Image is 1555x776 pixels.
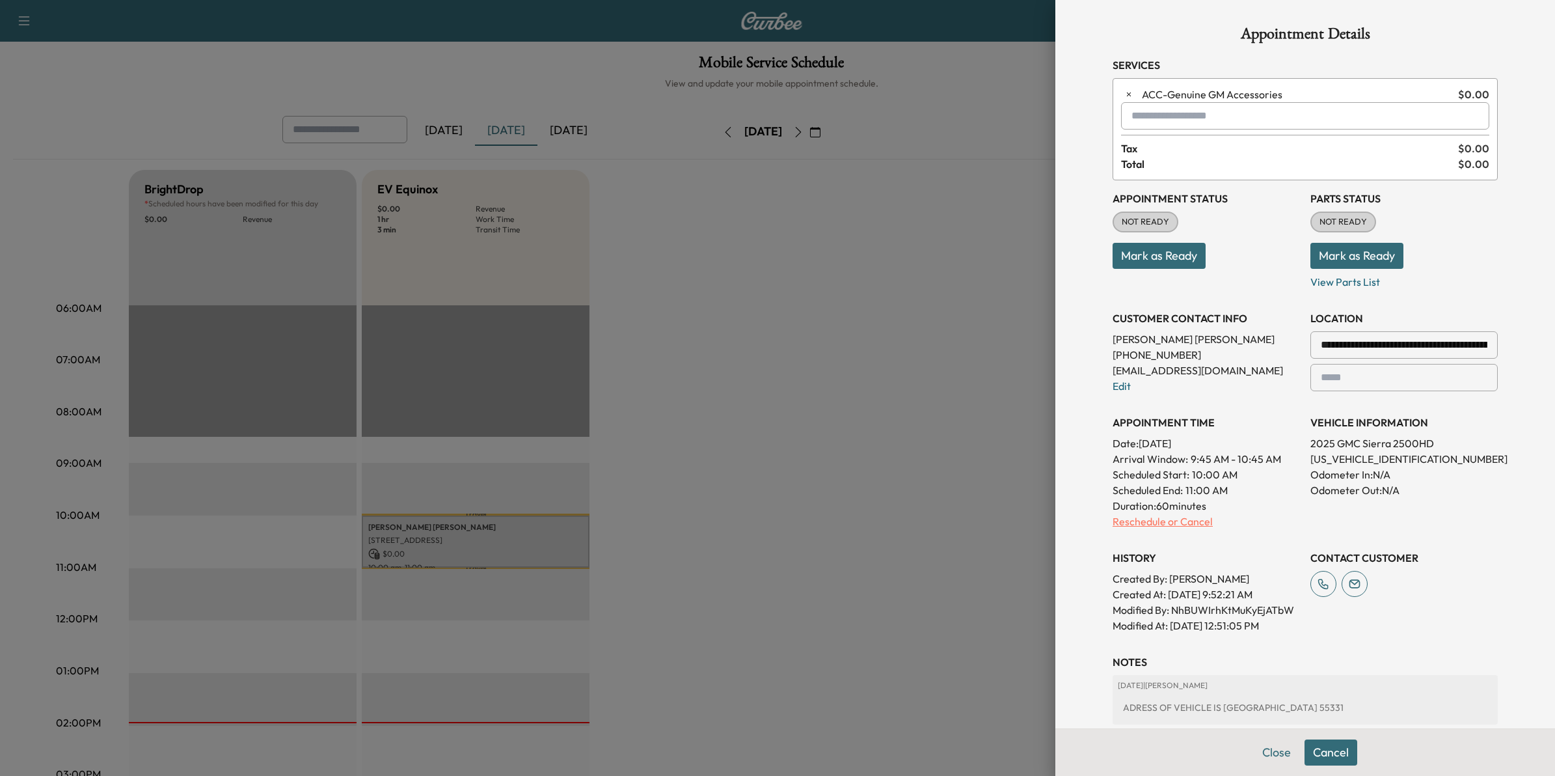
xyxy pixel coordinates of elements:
span: Total [1121,156,1458,172]
p: Modified At : [DATE] 12:51:05 PM [1113,618,1300,633]
p: [PERSON_NAME] [PERSON_NAME] [1113,331,1300,347]
span: $ 0.00 [1458,87,1489,102]
p: View Parts List [1310,269,1498,290]
p: [US_VEHICLE_IDENTIFICATION_NUMBER] [1310,451,1498,467]
span: $ 0.00 [1458,141,1489,156]
p: [EMAIL_ADDRESS][DOMAIN_NAME] [1113,363,1300,378]
p: Scheduled Start: [1113,467,1189,482]
h1: Appointment Details [1113,26,1498,47]
span: Tax [1121,141,1458,156]
h3: History [1113,550,1300,566]
span: Genuine GM Accessories [1142,87,1453,102]
p: Reschedule or Cancel [1113,514,1300,529]
a: Edit [1113,380,1131,393]
p: Date: [DATE] [1113,436,1300,451]
h3: LOCATION [1310,311,1498,326]
p: [DATE] | [PERSON_NAME] [1118,680,1493,691]
h3: Appointment Status [1113,191,1300,206]
h3: VEHICLE INFORMATION [1310,415,1498,430]
p: Odometer In: N/A [1310,467,1498,482]
div: ADRESS OF VEHICLE IS [GEOGRAPHIC_DATA] 55331 [1118,696,1493,719]
p: Modified By : NhBUWIrhKtMuKyEjATbW [1113,602,1300,618]
h3: APPOINTMENT TIME [1113,415,1300,430]
p: Arrival Window: [1113,451,1300,467]
p: Odometer Out: N/A [1310,482,1498,498]
span: $ 0.00 [1458,156,1489,172]
button: Close [1254,740,1299,766]
button: Cancel [1305,740,1357,766]
p: Scheduled End: [1113,482,1183,498]
h3: CUSTOMER CONTACT INFO [1113,311,1300,326]
button: Mark as Ready [1310,243,1403,269]
span: NOT READY [1312,215,1375,229]
span: NOT READY [1114,215,1177,229]
p: Created By : [PERSON_NAME] [1113,571,1300,587]
h3: NOTES [1113,654,1498,670]
button: Mark as Ready [1113,243,1206,269]
p: Created At : [DATE] 9:52:21 AM [1113,587,1300,602]
p: Duration: 60 minutes [1113,498,1300,514]
h3: Parts Status [1310,191,1498,206]
h3: Services [1113,57,1498,73]
p: 10:00 AM [1192,467,1237,482]
span: 9:45 AM - 10:45 AM [1191,451,1281,467]
p: 2025 GMC Sierra 2500HD [1310,436,1498,451]
p: 11:00 AM [1185,482,1228,498]
h3: CONTACT CUSTOMER [1310,550,1498,566]
p: [PHONE_NUMBER] [1113,347,1300,363]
